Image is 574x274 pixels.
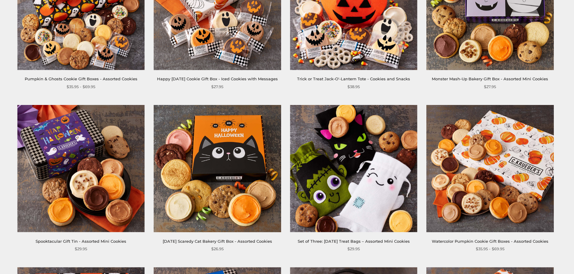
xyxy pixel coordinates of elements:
[154,105,281,232] img: Halloween Scaredy Cat Bakery Gift Box - Assorted Cookies
[484,84,496,90] span: $27.95
[25,76,137,81] a: Pumpkin & Ghosts Cookie Gift Boxes - Assorted Cookies
[290,105,417,232] img: Set of Three: Halloween Treat Bags – Assorted Mini Cookies
[347,84,360,90] span: $38.95
[432,76,548,81] a: Monster Mash-Up Bakery Gift Box - Assorted Mini Cookies
[163,239,272,244] a: [DATE] Scaredy Cat Bakery Gift Box - Assorted Cookies
[211,246,224,252] span: $26.95
[476,246,504,252] span: $35.95 - $69.95
[297,76,410,81] a: Trick or Treat Jack-O'-Lantern Tote - Cookies and Snacks
[347,246,360,252] span: $29.95
[298,239,410,244] a: Set of Three: [DATE] Treat Bags – Assorted Mini Cookies
[17,105,145,232] img: Spooktacular Gift Tin - Assorted Mini Cookies
[157,76,278,81] a: Happy [DATE] Cookie Gift Box - Iced Cookies with Messages
[432,239,548,244] a: Watercolor Pumpkin Cookie Gift Boxes - Assorted Cookies
[75,246,87,252] span: $29.95
[426,105,554,232] img: Watercolor Pumpkin Cookie Gift Boxes - Assorted Cookies
[211,84,223,90] span: $27.95
[67,84,95,90] span: $35.95 - $69.95
[36,239,126,244] a: Spooktacular Gift Tin - Assorted Mini Cookies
